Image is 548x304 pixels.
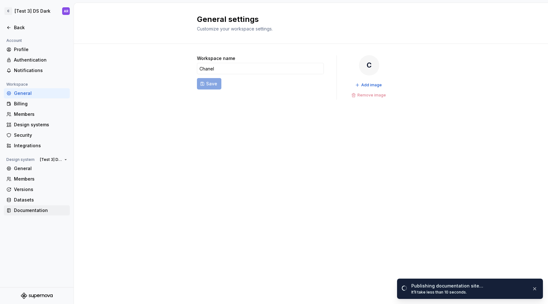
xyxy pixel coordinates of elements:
[359,55,379,76] div: C
[4,205,70,215] a: Documentation
[4,99,70,109] a: Billing
[14,165,67,172] div: General
[1,4,72,18] button: C[Test 3] DS DarkAR
[14,24,67,31] div: Back
[64,9,68,14] div: AR
[40,157,62,162] span: [Test 3] DS Dark
[361,83,382,88] span: Add image
[4,130,70,140] a: Security
[4,163,70,174] a: General
[4,141,70,151] a: Integrations
[4,174,70,184] a: Members
[15,8,50,14] div: [Test 3] DS Dark
[14,207,67,214] div: Documentation
[4,55,70,65] a: Authentication
[14,176,67,182] div: Members
[14,90,67,96] div: General
[14,132,67,138] div: Security
[197,26,273,31] span: Customize your workspace settings.
[4,23,70,33] a: Back
[14,111,67,117] div: Members
[4,88,70,98] a: General
[411,283,527,289] div: Publishing documentation site…
[197,14,418,24] h2: General settings
[4,120,70,130] a: Design systems
[4,81,30,88] div: Workspace
[14,101,67,107] div: Billing
[14,57,67,63] div: Authentication
[14,186,67,193] div: Versions
[4,37,24,44] div: Account
[14,67,67,74] div: Notifications
[14,46,67,53] div: Profile
[4,156,37,163] div: Design system
[4,44,70,55] a: Profile
[21,293,53,299] svg: Supernova Logo
[4,65,70,76] a: Notifications
[4,7,12,15] div: C
[14,197,67,203] div: Datasets
[353,81,385,89] button: Add image
[4,195,70,205] a: Datasets
[4,109,70,119] a: Members
[4,184,70,195] a: Versions
[14,122,67,128] div: Design systems
[197,55,235,62] label: Workspace name
[411,290,527,295] div: It’ll take less than 10 seconds.
[14,142,67,149] div: Integrations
